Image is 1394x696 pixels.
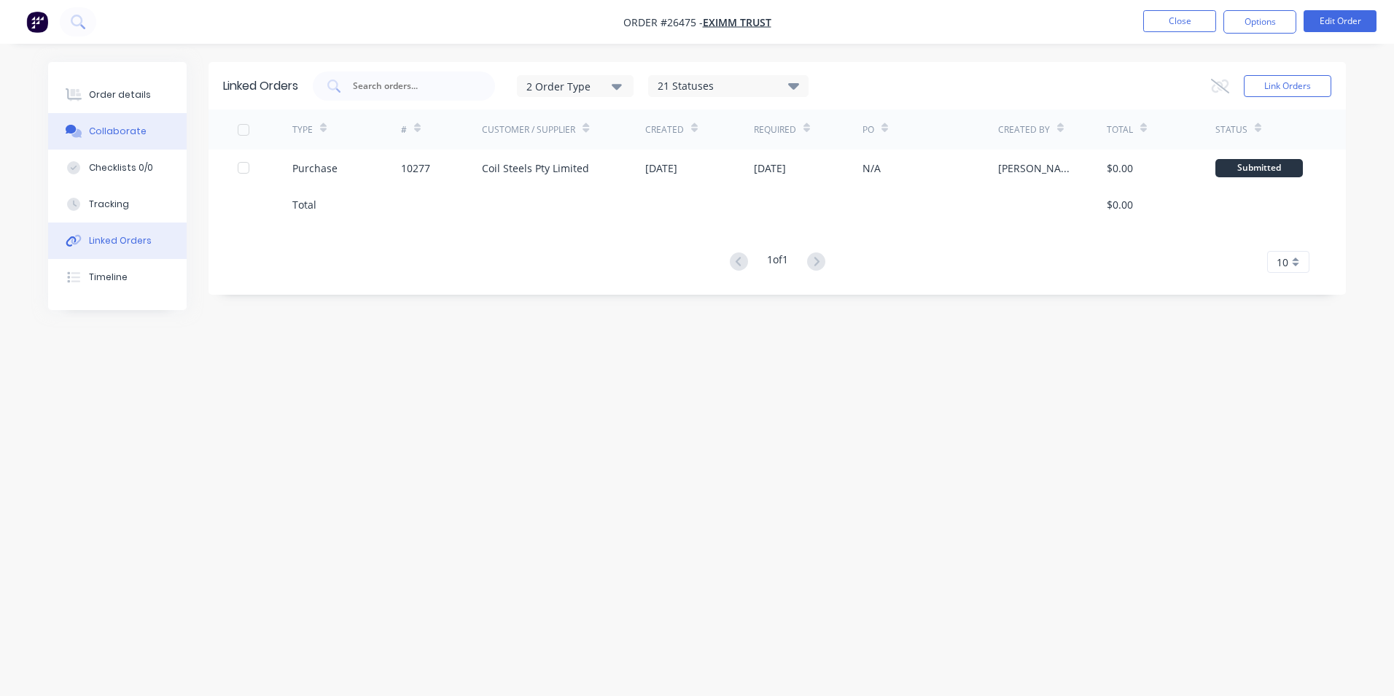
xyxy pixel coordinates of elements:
[89,271,128,284] div: Timeline
[89,234,152,247] div: Linked Orders
[401,123,407,136] div: #
[48,186,187,223] button: Tracking
[1277,255,1288,270] span: 10
[645,161,677,176] div: [DATE]
[292,123,313,136] div: TYPE
[48,77,187,113] button: Order details
[1215,123,1247,136] div: Status
[623,15,703,29] span: Order #26475 -
[1244,75,1331,97] button: Link Orders
[48,150,187,186] button: Checklists 0/0
[517,75,634,97] button: 2 Order Type
[351,79,472,93] input: Search orders...
[703,15,771,29] a: Eximm Trust
[26,11,48,33] img: Factory
[1143,10,1216,32] button: Close
[1223,10,1296,34] button: Options
[292,161,338,176] div: Purchase
[48,223,187,259] button: Linked Orders
[754,123,796,136] div: Required
[1215,159,1303,177] div: Submitted
[863,161,881,176] div: N/A
[89,161,153,174] div: Checklists 0/0
[482,161,589,176] div: Coil Steels Pty Limited
[48,259,187,295] button: Timeline
[223,77,298,95] div: Linked Orders
[526,78,624,93] div: 2 Order Type
[863,123,874,136] div: PO
[1107,161,1133,176] div: $0.00
[1304,10,1377,32] button: Edit Order
[401,161,430,176] div: 10277
[89,198,129,211] div: Tracking
[482,123,575,136] div: Customer / Supplier
[292,197,316,212] div: Total
[998,161,1078,176] div: [PERSON_NAME]
[767,252,788,273] div: 1 of 1
[1107,123,1133,136] div: Total
[998,123,1050,136] div: Created By
[89,88,151,101] div: Order details
[645,123,684,136] div: Created
[649,78,808,94] div: 21 Statuses
[1107,197,1133,212] div: $0.00
[754,161,786,176] div: [DATE]
[48,113,187,150] button: Collaborate
[89,125,147,138] div: Collaborate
